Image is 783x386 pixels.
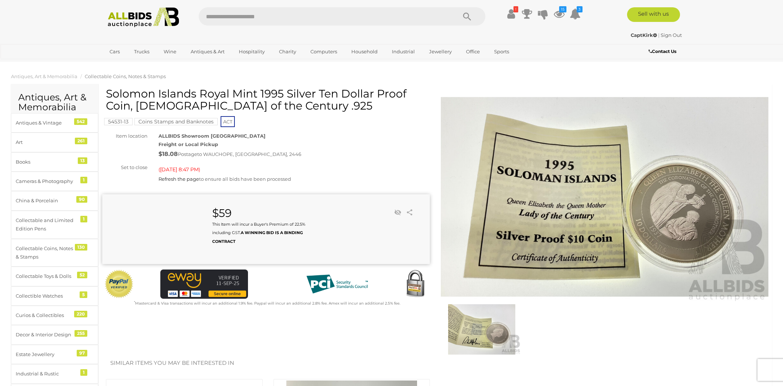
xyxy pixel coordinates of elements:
[11,286,98,306] a: Collectible Watches 5
[160,270,248,299] img: eWAY Payment Gateway
[658,32,660,38] span: |
[16,272,76,280] div: Collectable Toys & Dolls
[129,46,154,58] a: Trucks
[212,222,305,244] small: This Item will incur a Buyer's Premium of 22.5% including GST.
[104,119,133,125] a: 54531-13
[631,32,658,38] a: CaptKirk
[104,7,183,27] img: Allbids.com.au
[77,272,87,278] div: 52
[16,244,76,261] div: Collectable Coins, Notes & Stamps
[16,330,76,339] div: Decor & Interior Design
[559,6,566,12] i: 15
[158,133,266,139] strong: ALLBIDS Showroom [GEOGRAPHIC_DATA]
[11,152,98,172] a: Books 13
[104,270,134,299] img: Official PayPal Seal
[75,330,87,337] div: 255
[449,7,485,26] button: Search
[11,211,98,239] a: Collectable and Limited Edition Pens 1
[212,230,303,244] b: A WINNING BID IS A BINDING CONTRACT
[513,6,518,12] i: !
[11,133,98,152] a: Art 261
[221,116,235,127] span: ACT
[16,119,76,127] div: Antiques & Vintage
[75,138,87,144] div: 261
[97,132,153,140] div: Item location
[158,141,218,147] strong: Freight or Local Pickup
[274,46,301,58] a: Charity
[16,216,76,233] div: Collectable and Limited Edition Pens
[18,92,91,112] h2: Antiques, Art & Memorabilia
[11,345,98,364] a: Estate Jewellery 97
[392,207,403,218] li: Unwatch this item
[443,304,521,355] img: Solomon Islands Royal Mint 1995 Silver Ten Dollar Proof Coin, Lady of the Century .925
[16,177,76,186] div: Cameras & Photography
[661,32,682,38] a: Sign Out
[134,118,218,125] mark: Coins Stamps and Banknotes
[80,177,87,183] div: 1
[16,292,76,300] div: Collectible Watches
[158,176,291,182] span: to ensure all bids have been processed
[649,49,676,54] b: Contact Us
[16,158,76,166] div: Books
[424,46,457,58] a: Jewellery
[16,311,76,320] div: Curios & Collectibles
[134,301,400,306] small: Mastercard & Visa transactions will incur an additional 1.9% fee. Paypal will incur an additional...
[441,91,768,302] img: Solomon Islands Royal Mint 1995 Silver Ten Dollar Proof Coin, Lady of the Century .925
[627,7,680,22] a: Sell with us
[105,58,166,70] a: [GEOGRAPHIC_DATA]
[347,46,382,58] a: Household
[11,364,98,383] a: Industrial & Rustic 1
[158,176,199,182] a: Refresh the page
[11,325,98,344] a: Decor & Interior Design 255
[570,7,581,20] a: 3
[85,73,166,79] a: Collectable Coins, Notes & Stamps
[11,267,98,286] a: Collectable Toys & Dolls 52
[158,150,178,157] strong: $18.08
[11,172,98,191] a: Cameras & Photography 1
[197,151,301,157] span: to WAUCHOPE, [GEOGRAPHIC_DATA], 2446
[186,46,229,58] a: Antiques & Art
[11,239,98,267] a: Collectable Coins, Notes & Stamps 130
[577,6,583,12] i: 3
[16,138,76,146] div: Art
[489,46,514,58] a: Sports
[158,149,430,160] div: Postage
[16,350,76,359] div: Estate Jewellery
[16,196,76,205] div: China & Porcelain
[74,118,87,125] div: 542
[306,46,342,58] a: Computers
[158,167,200,172] span: ( )
[387,46,420,58] a: Industrial
[212,206,232,220] strong: $59
[11,113,98,133] a: Antiques & Vintage 542
[11,191,98,210] a: China & Porcelain 90
[106,88,428,112] h1: Solomon Islands Royal Mint 1995 Silver Ten Dollar Proof Coin, [DEMOGRAPHIC_DATA] of the Century .925
[105,46,125,58] a: Cars
[77,350,87,356] div: 97
[160,166,199,173] span: [DATE] 8:47 PM
[80,369,87,376] div: 1
[301,270,374,299] img: PCI DSS compliant
[110,360,760,366] h2: Similar items you may be interested in
[76,196,87,203] div: 90
[78,157,87,164] div: 13
[16,370,76,378] div: Industrial & Rustic
[134,119,218,125] a: Coins Stamps and Banknotes
[554,7,565,20] a: 15
[80,291,87,298] div: 5
[649,47,678,56] a: Contact Us
[80,216,87,222] div: 1
[104,118,133,125] mark: 54531-13
[631,32,657,38] strong: CaptKirk
[97,163,153,172] div: Set to close
[11,73,77,79] a: Antiques, Art & Memorabilia
[401,270,430,299] img: Secured by Rapid SSL
[11,306,98,325] a: Curios & Collectibles 220
[159,46,181,58] a: Wine
[505,7,516,20] a: !
[234,46,270,58] a: Hospitality
[74,311,87,317] div: 220
[75,244,87,251] div: 130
